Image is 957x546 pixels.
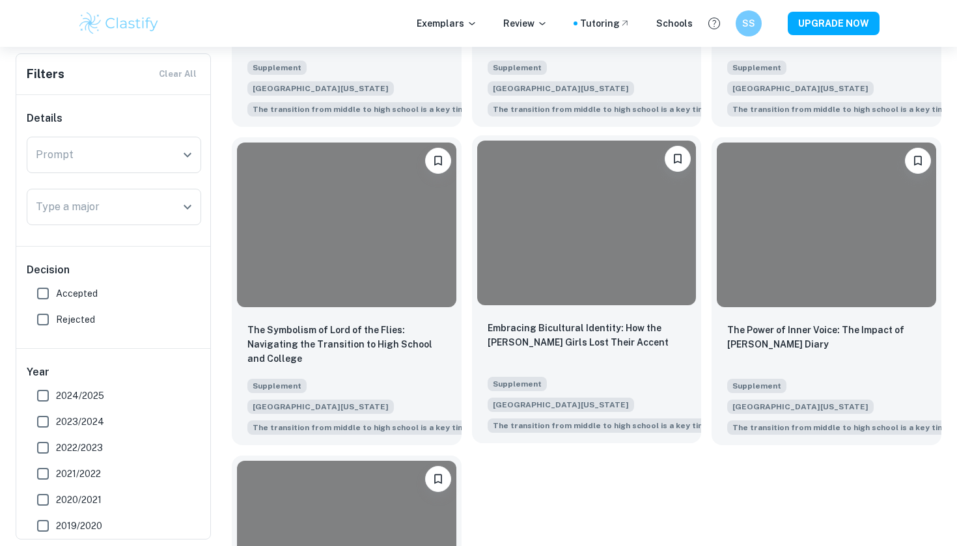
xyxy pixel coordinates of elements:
[56,415,104,429] span: 2023/2024
[503,16,548,31] p: Review
[253,103,550,115] span: The transition from middle to high school is a key time for students as the
[27,262,201,278] h6: Decision
[253,422,550,433] span: The transition from middle to high school is a key time for students as the
[488,101,796,116] span: The transition from middle to high school is a key time for students as they reach new levels of ...
[488,321,686,349] p: Embracing Bicultural Identity: How the Garcia Girls Lost Their Accent
[56,389,104,403] span: 2024/2025
[247,323,446,366] p: The Symbolism of Lord of the Flies: Navigating the Transition to High School and College
[247,379,307,393] span: Supplement
[417,16,477,31] p: Exemplars
[247,81,394,96] span: [GEOGRAPHIC_DATA][US_STATE]
[77,10,160,36] img: Clastify logo
[727,323,926,351] p: The Power of Inner Voice: The Impact of Anne Frank's Diary
[56,493,102,507] span: 2020/2021
[727,81,874,96] span: [GEOGRAPHIC_DATA][US_STATE]
[232,137,462,444] a: BookmarkThe Symbolism of Lord of the Flies: Navigating the Transition to High School and CollegeS...
[488,377,547,391] span: Supplement
[425,148,451,174] button: Bookmark
[488,398,634,412] span: [GEOGRAPHIC_DATA][US_STATE]
[712,137,941,444] a: BookmarkThe Power of Inner Voice: The Impact of Anne Frank's DiarySupplement[GEOGRAPHIC_DATA][US_...
[703,12,725,34] button: Help and Feedback
[27,364,201,380] h6: Year
[580,16,630,31] a: Tutoring
[56,441,103,455] span: 2022/2023
[56,312,95,327] span: Rejected
[488,81,634,96] span: [GEOGRAPHIC_DATA][US_STATE]
[178,146,197,164] button: Open
[247,101,555,116] span: The transition from middle to high school is a key time for students as they reach new levels of ...
[727,61,786,75] span: Supplement
[905,148,931,174] button: Bookmark
[27,111,201,126] h6: Details
[656,16,693,31] a: Schools
[665,146,691,172] button: Bookmark
[488,61,547,75] span: Supplement
[247,61,307,75] span: Supplement
[742,16,756,31] h6: SS
[56,286,98,301] span: Accepted
[56,467,101,481] span: 2021/2022
[788,12,880,35] button: UPGRADE NOW
[493,420,790,431] span: The transition from middle to high school is a key time for students as the
[27,65,64,83] h6: Filters
[56,519,102,533] span: 2019/2020
[488,417,796,433] span: The transition from middle to high school is a key time for students as they reach new levels of ...
[493,103,790,115] span: The transition from middle to high school is a key time for students as the
[247,400,394,414] span: [GEOGRAPHIC_DATA][US_STATE]
[727,400,874,414] span: [GEOGRAPHIC_DATA][US_STATE]
[247,419,555,435] span: The transition from middle to high school is a key time for students as they reach new levels of ...
[178,198,197,216] button: Open
[727,379,786,393] span: Supplement
[736,10,762,36] button: SS
[472,137,702,444] a: BookmarkEmbracing Bicultural Identity: How the Garcia Girls Lost Their AccentSupplement[GEOGRAPHI...
[425,466,451,492] button: Bookmark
